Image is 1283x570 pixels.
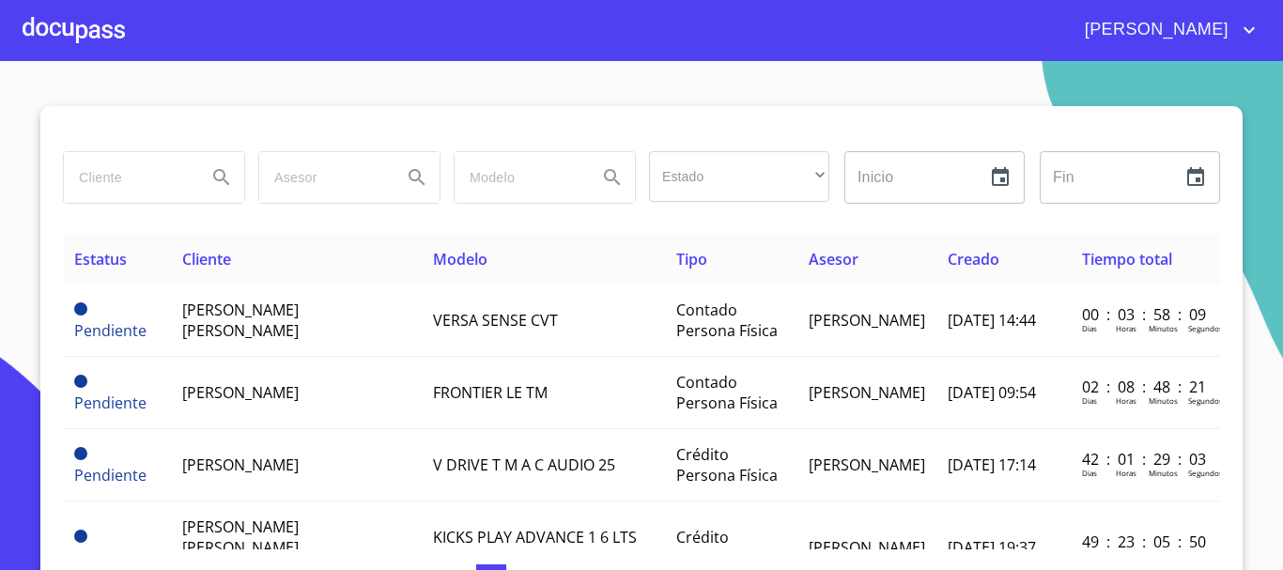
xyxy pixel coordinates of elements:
input: search [455,152,582,203]
span: [PERSON_NAME] [809,382,925,403]
span: [PERSON_NAME] [809,310,925,331]
p: 49 : 23 : 05 : 50 [1082,531,1209,552]
span: VERSA SENSE CVT [433,310,558,331]
span: [DATE] 17:14 [948,454,1036,475]
p: Minutos [1149,395,1178,406]
p: Minutos [1149,468,1178,478]
span: Asesor [809,249,858,270]
span: Pendiente [74,302,87,316]
span: [PERSON_NAME] [809,454,925,475]
span: Estatus [74,249,127,270]
p: Dias [1082,395,1097,406]
p: Dias [1082,323,1097,333]
p: Segundos [1188,395,1223,406]
p: Dias [1082,468,1097,478]
p: 00 : 03 : 58 : 09 [1082,304,1209,325]
span: Cliente [182,249,231,270]
span: Pendiente [74,547,147,568]
span: V DRIVE T M A C AUDIO 25 [433,454,615,475]
span: [DATE] 14:44 [948,310,1036,331]
button: Search [199,155,244,200]
p: 42 : 01 : 29 : 03 [1082,449,1209,470]
button: Search [590,155,635,200]
span: [PERSON_NAME] [1071,15,1238,45]
span: KICKS PLAY ADVANCE 1 6 LTS CVT 25 SIN ACC K [433,527,637,568]
div: ​ [649,151,829,202]
span: Pendiente [74,530,87,543]
p: Horas [1116,468,1136,478]
p: 02 : 08 : 48 : 21 [1082,377,1209,397]
span: Pendiente [74,447,87,460]
span: Pendiente [74,393,147,413]
span: Crédito Persona Física [676,444,778,485]
input: search [64,152,192,203]
span: [PERSON_NAME] [PERSON_NAME] [182,300,299,341]
p: Segundos [1188,323,1223,333]
span: [DATE] 19:37 [948,537,1036,558]
span: FRONTIER LE TM [433,382,548,403]
span: Tipo [676,249,707,270]
span: [PERSON_NAME] [809,537,925,558]
p: Minutos [1149,323,1178,333]
p: Horas [1116,323,1136,333]
span: Contado Persona Física [676,372,778,413]
p: Horas [1116,395,1136,406]
span: Contado Persona Física [676,300,778,341]
span: Pendiente [74,375,87,388]
span: Creado [948,249,999,270]
button: Search [394,155,440,200]
span: Pendiente [74,465,147,485]
span: [PERSON_NAME] [182,382,299,403]
p: Segundos [1188,468,1223,478]
span: [PERSON_NAME] [182,454,299,475]
span: Crédito Persona Física [676,527,778,568]
span: [DATE] 09:54 [948,382,1036,403]
span: Pendiente [74,320,147,341]
button: account of current user [1071,15,1260,45]
input: search [259,152,387,203]
span: Modelo [433,249,487,270]
span: Tiempo total [1082,249,1172,270]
